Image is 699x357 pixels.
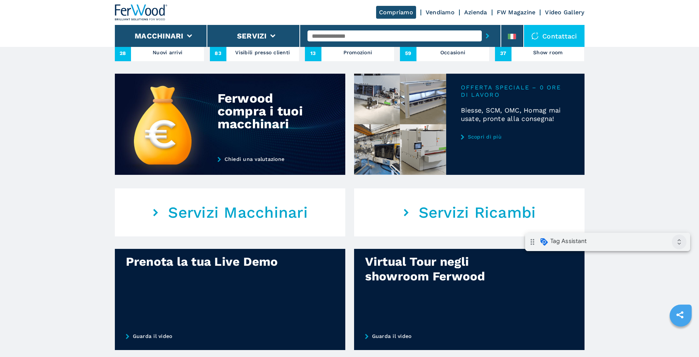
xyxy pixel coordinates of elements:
[376,6,416,19] a: Compriamo
[235,47,290,58] h3: Visibili presso clienti
[153,47,182,58] h3: Nuovi arrivi
[305,45,321,61] span: 13
[354,188,585,236] a: Servizi Ricambi
[533,47,563,58] h3: Show room
[354,74,446,175] img: Biesse, SCM, OMC, Homag mai usate, pronte alla consegna!
[464,9,487,16] a: Azienda
[115,74,345,175] img: Ferwood compra i tuoi macchinari
[354,322,585,350] a: Guarda il video
[115,45,131,61] span: 28
[343,47,372,58] h3: Promozioni
[210,45,226,61] span: 83
[218,156,319,162] a: Chiedi una valutazione
[524,25,585,47] div: Contattaci
[147,2,161,16] i: Collapse debug badge
[461,134,570,140] a: Scopri di più
[237,32,267,40] button: Servizi
[419,203,536,222] em: Servizi Ricambi
[426,9,455,16] a: Vendiamo
[495,45,511,61] span: 37
[400,45,416,61] span: 59
[671,306,689,324] a: sharethis
[668,324,693,352] iframe: Chat
[545,9,584,16] a: Video Gallery
[126,254,292,269] div: Prenota la tua Live Demo
[135,32,183,40] button: Macchinari
[115,4,168,21] img: Ferwood
[25,5,62,12] span: Tag Assistant
[531,32,539,40] img: Contattaci
[497,9,536,16] a: FW Magazine
[440,47,465,58] h3: Occasioni
[168,203,308,222] em: Servizi Macchinari
[365,254,532,284] div: Virtual Tour negli showroom Ferwood
[482,27,493,44] button: submit-button
[115,188,345,236] a: Servizi Macchinari
[218,92,313,130] div: Ferwood compra i tuoi macchinari
[115,322,345,350] a: Guarda il video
